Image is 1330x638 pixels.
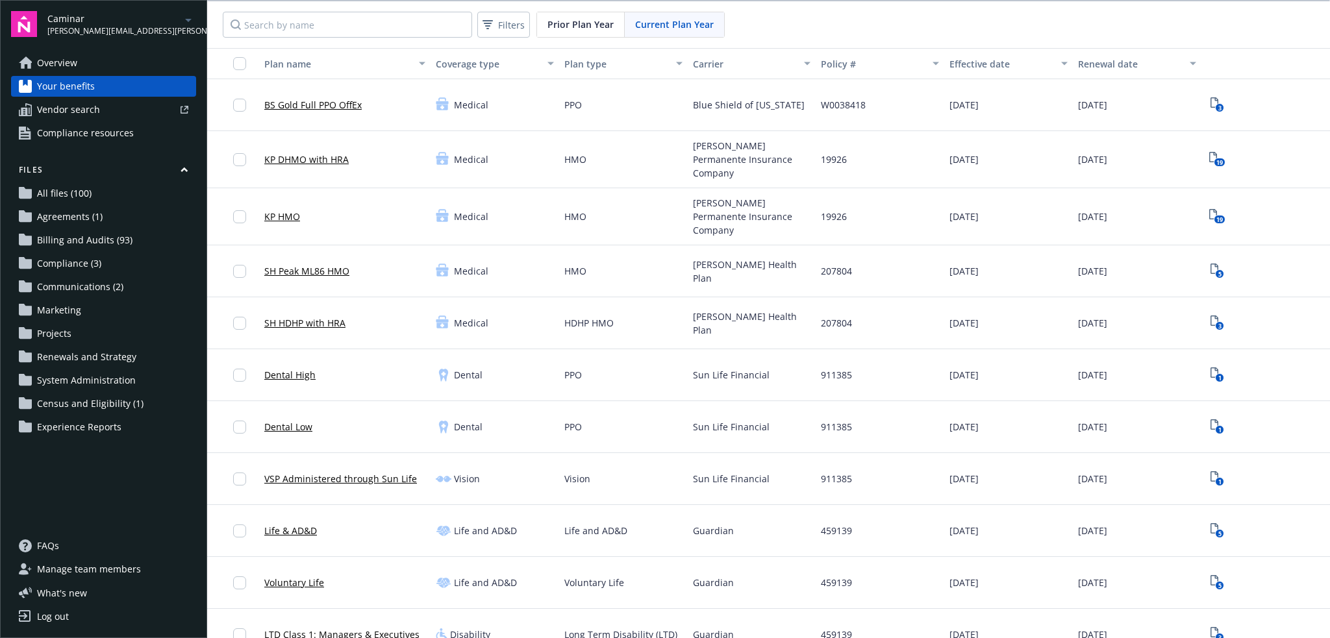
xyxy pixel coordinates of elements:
[264,368,316,382] a: Dental High
[821,210,847,223] span: 19926
[1218,270,1221,278] text: 5
[949,210,979,223] span: [DATE]
[436,57,540,71] div: Coverage type
[37,606,69,627] div: Log out
[821,576,852,589] span: 459139
[233,317,246,330] input: Toggle Row Selected
[264,153,349,166] a: KP DHMO with HRA
[1078,472,1107,485] span: [DATE]
[477,12,530,38] button: Filters
[11,559,196,580] a: Manage team members
[37,559,141,580] span: Manage team members
[454,576,517,589] span: Life and AD&D
[264,524,317,537] a: Life & AD&D
[454,153,488,166] span: Medical
[11,183,196,204] a: All files (100)
[1207,572,1227,593] span: View Plan Documents
[693,139,811,180] span: [PERSON_NAME] Permanente Insurance Company
[37,323,71,344] span: Projects
[949,98,979,112] span: [DATE]
[816,48,944,79] button: Policy #
[11,300,196,321] a: Marketing
[693,196,811,237] span: [PERSON_NAME] Permanente Insurance Company
[693,310,811,337] span: [PERSON_NAME] Health Plan
[1207,95,1227,116] a: View Plan Documents
[223,12,472,38] input: Search by name
[11,99,196,120] a: Vendor search
[693,258,811,285] span: [PERSON_NAME] Health Plan
[233,57,246,70] input: Select all
[821,472,852,485] span: 911385
[264,420,312,434] a: Dental Low
[37,276,123,297] span: Communications (2)
[949,420,979,434] span: [DATE]
[264,57,411,71] div: Plan name
[37,183,92,204] span: All files (100)
[233,265,246,278] input: Toggle Row Selected
[564,57,668,71] div: Plan type
[480,16,527,34] span: Filters
[11,393,196,414] a: Census and Eligibility (1)
[37,347,136,367] span: Renewals and Strategy
[11,11,37,37] img: navigator-logo.svg
[37,230,132,251] span: Billing and Audits (93)
[693,57,797,71] div: Carrier
[564,524,627,537] span: Life and AD&D
[11,370,196,391] a: System Administration
[454,98,488,112] span: Medical
[564,264,586,278] span: HMO
[11,347,196,367] a: Renewals and Strategy
[821,524,852,537] span: 459139
[498,18,525,32] span: Filters
[37,417,121,437] span: Experience Reports
[1207,469,1227,489] a: View Plan Documents
[1218,426,1221,434] text: 1
[821,153,847,166] span: 19926
[454,264,488,278] span: Medical
[1207,365,1227,386] span: View Plan Documents
[233,472,246,485] input: Toggle Row Selected
[949,316,979,330] span: [DATE]
[1207,417,1227,437] a: View Plan Documents
[454,210,488,223] span: Medical
[47,12,181,25] span: Caminar
[949,576,979,589] span: [DATE]
[1207,521,1227,541] a: View Plan Documents
[1078,57,1182,71] div: Renewal date
[944,48,1073,79] button: Effective date
[11,53,196,73] a: Overview
[454,472,480,485] span: Vision
[1078,264,1107,278] span: [DATE]
[559,48,688,79] button: Plan type
[233,153,246,166] input: Toggle Row Selected
[11,164,196,180] button: Files
[1218,322,1221,330] text: 3
[821,57,925,71] div: Policy #
[1207,261,1227,282] a: View Plan Documents
[821,98,866,112] span: W0038418
[949,264,979,278] span: [DATE]
[11,123,196,143] a: Compliance resources
[949,57,1053,71] div: Effective date
[431,48,559,79] button: Coverage type
[233,421,246,434] input: Toggle Row Selected
[1216,215,1223,224] text: 19
[264,316,345,330] a: SH HDHP with HRA
[11,76,196,97] a: Your benefits
[37,535,59,556] span: FAQs
[233,576,246,589] input: Toggle Row Selected
[1078,524,1107,537] span: [DATE]
[37,253,101,274] span: Compliance (3)
[1207,206,1227,227] a: View Plan Documents
[233,369,246,382] input: Toggle Row Selected
[693,576,734,589] span: Guardian
[949,524,979,537] span: [DATE]
[821,368,852,382] span: 911385
[688,48,816,79] button: Carrier
[11,535,196,556] a: FAQs
[564,576,624,589] span: Voluntary Life
[11,230,196,251] a: Billing and Audits (93)
[454,420,483,434] span: Dental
